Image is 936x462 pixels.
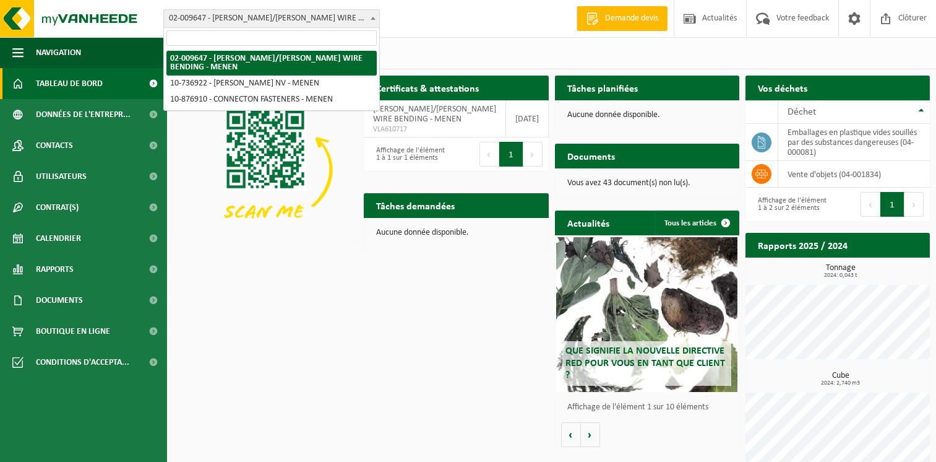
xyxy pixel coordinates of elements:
a: Consulter les rapports [822,257,929,282]
p: Vous avez 43 document(s) non lu(s). [567,179,727,188]
span: Utilisateurs [36,161,87,192]
span: Contacts [36,130,73,161]
h2: Actualités [555,211,622,235]
span: Documents [36,285,83,316]
td: emballages en plastique vides souillés par des substances dangereuses (04-000081) [778,124,930,161]
span: [PERSON_NAME]/[PERSON_NAME] WIRE BENDING - MENEN [373,105,496,124]
h2: Rapports 2025 / 2024 [745,233,860,257]
span: Tableau de bord [36,68,103,99]
span: Boutique en ligne [36,316,110,347]
span: Rapports [36,254,74,285]
a: Demande devis [577,6,668,31]
span: VLA610717 [373,124,496,134]
span: Déchet [788,107,816,117]
li: 02-009647 - [PERSON_NAME]/[PERSON_NAME] WIRE BENDING - MENEN [166,51,377,76]
li: 10-876910 - CONNECTON FASTENERS - MENEN [166,92,377,108]
p: Aucune donnée disponible. [567,111,727,120]
button: Next [523,142,543,167]
p: Affichage de l'élément 1 sur 10 éléments [567,403,733,412]
img: Download de VHEPlus App [173,100,358,239]
h2: Documents [555,144,627,168]
span: Contrat(s) [36,192,79,223]
h2: Tâches planifiées [555,76,650,100]
li: 10-736922 - [PERSON_NAME] NV - MENEN [166,76,377,92]
a: Tous les articles [655,211,738,235]
div: Affichage de l'élément 1 à 1 sur 1 éléments [370,141,450,168]
span: 02-009647 - ROUSSEL/MOERMAN WIRE BENDING - MENEN [163,9,380,28]
span: Données de l'entrepr... [36,99,131,130]
a: Que signifie la nouvelle directive RED pour vous en tant que client ? [556,237,737,392]
span: Demande devis [602,12,661,25]
span: 02-009647 - ROUSSEL/MOERMAN WIRE BENDING - MENEN [164,10,379,27]
span: 2024: 2,740 m3 [752,380,930,386]
h3: Tonnage [752,264,930,279]
button: Previous [479,142,499,167]
h2: Certificats & attestations [364,76,491,100]
button: Next [904,192,924,217]
button: Vorige [561,422,581,447]
td: [DATE] [506,100,549,137]
h3: Cube [752,372,930,386]
td: vente d'objets (04-001834) [778,161,930,188]
span: Calendrier [36,223,81,254]
button: 1 [880,192,904,217]
h2: Tâches demandées [364,193,467,217]
button: Volgende [581,422,600,447]
span: Navigation [36,37,81,68]
span: Conditions d'accepta... [36,347,129,378]
button: Previous [861,192,880,217]
div: Affichage de l'élément 1 à 2 sur 2 éléments [752,191,831,218]
button: 1 [499,142,523,167]
span: Que signifie la nouvelle directive RED pour vous en tant que client ? [565,346,725,380]
span: 2024: 0,043 t [752,272,930,279]
p: Aucune donnée disponible. [376,229,536,237]
h2: Vos déchets [745,76,820,100]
